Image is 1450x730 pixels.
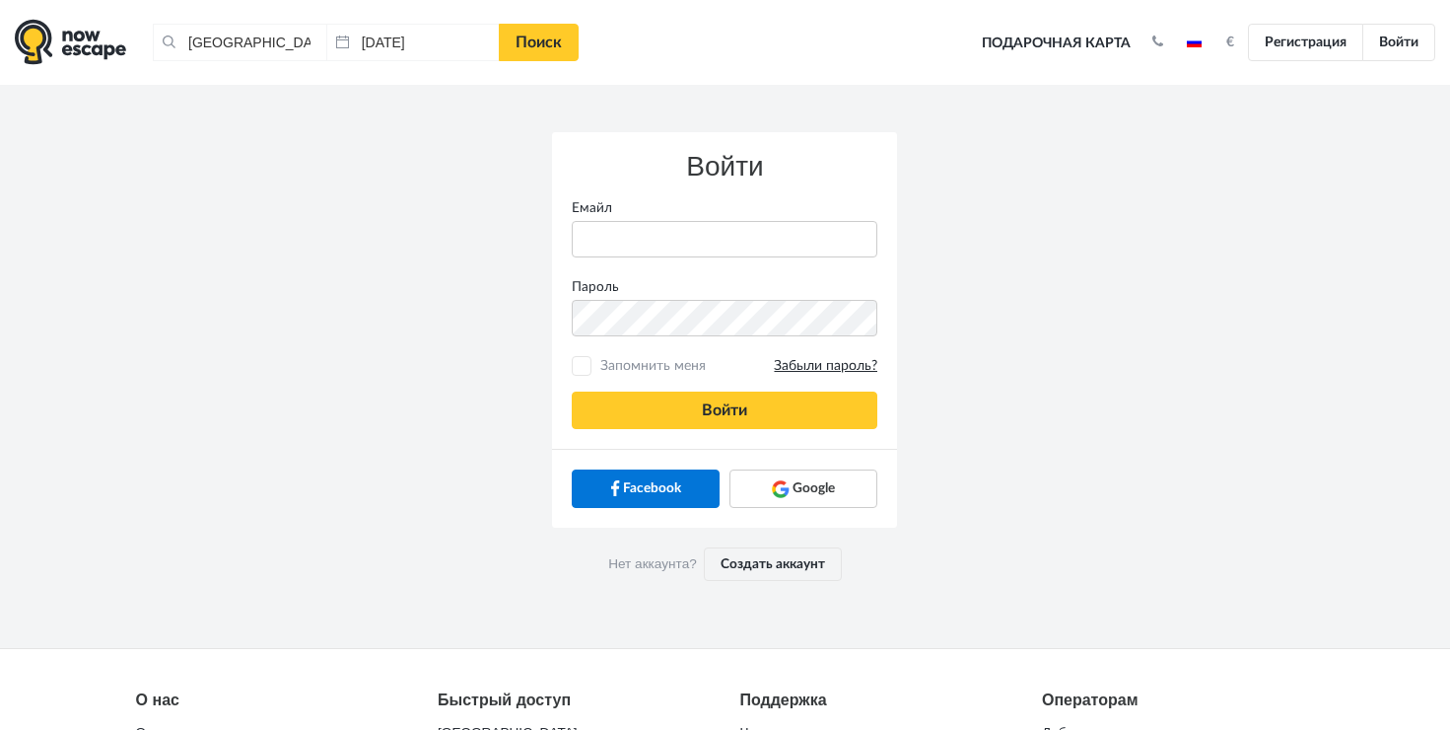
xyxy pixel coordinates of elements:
[623,478,681,498] span: Facebook
[729,470,877,507] a: Google
[1248,24,1363,61] a: Регистрация
[1362,24,1435,61] a: Войти
[572,392,877,429] button: Войти
[557,198,892,218] label: Емайл
[1216,33,1244,52] button: €
[438,689,710,712] div: Быстрый доступ
[704,547,842,581] a: Создать аккаунт
[739,689,1011,712] div: Поддержка
[1226,36,1234,49] strong: €
[774,357,877,376] a: Забыли пароль?
[595,356,877,376] span: Запомнить меня
[557,277,892,297] label: Пароль
[326,24,500,61] input: Дата
[552,528,897,601] div: Нет аккаунта?
[136,689,408,712] div: О нас
[153,24,326,61] input: Город или название квеста
[572,152,877,182] h3: Войти
[1042,689,1314,712] div: Операторам
[975,22,1138,65] a: Подарочная карта
[499,24,579,61] a: Поиск
[15,19,126,65] img: logo
[1187,37,1202,47] img: ru.jpg
[572,470,720,507] a: Facebook
[576,360,588,373] input: Запомнить меняЗабыли пароль?
[793,478,835,498] span: Google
